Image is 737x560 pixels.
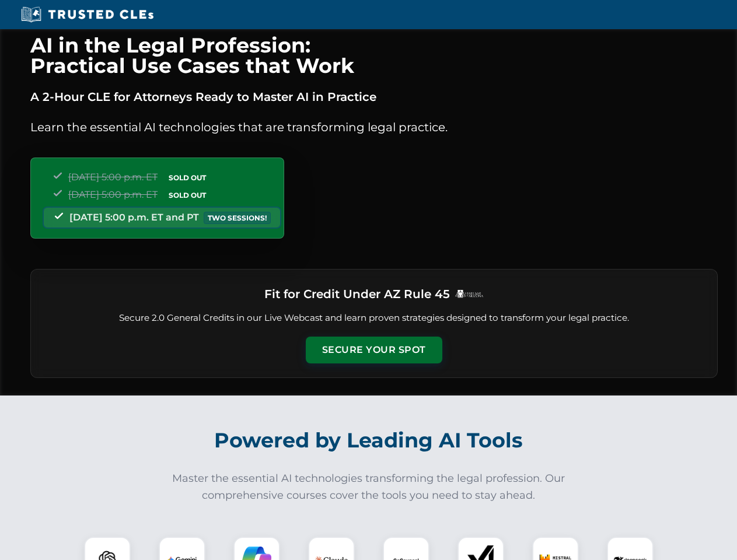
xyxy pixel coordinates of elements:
[18,6,157,23] img: Trusted CLEs
[306,337,442,363] button: Secure Your Spot
[46,420,692,461] h2: Powered by Leading AI Tools
[165,470,573,504] p: Master the essential AI technologies transforming the legal profession. Our comprehensive courses...
[68,171,158,183] span: [DATE] 5:00 p.m. ET
[45,311,703,325] p: Secure 2.0 General Credits in our Live Webcast and learn proven strategies designed to transform ...
[165,171,210,184] span: SOLD OUT
[68,189,158,200] span: [DATE] 5:00 p.m. ET
[165,189,210,201] span: SOLD OUT
[455,289,484,298] img: Logo
[30,87,718,106] p: A 2-Hour CLE for Attorneys Ready to Master AI in Practice
[264,283,450,304] h3: Fit for Credit Under AZ Rule 45
[30,118,718,136] p: Learn the essential AI technologies that are transforming legal practice.
[30,35,718,76] h1: AI in the Legal Profession: Practical Use Cases that Work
